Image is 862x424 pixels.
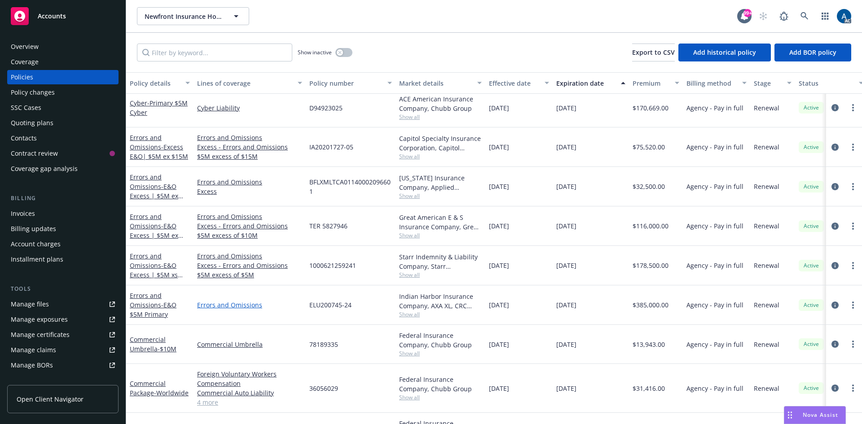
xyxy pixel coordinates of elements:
a: Excess - Errors and Omissions $5M excess of $10M [197,221,302,240]
a: Quoting plans [7,116,119,130]
a: Errors and Omissions [197,177,302,187]
a: Errors and Omissions [197,251,302,261]
a: circleInformation [830,102,840,113]
span: $385,000.00 [633,300,668,310]
span: [DATE] [489,142,509,152]
a: more [848,339,858,350]
div: Capitol Specialty Insurance Corporation, Capitol Indemnity Corporation, CRC Group [399,134,482,153]
span: [DATE] [489,261,509,270]
span: Show all [399,113,482,121]
a: Account charges [7,237,119,251]
a: Excess - Errors and Omissions $5M excess of $5M [197,261,302,280]
button: Billing method [683,72,750,94]
div: Summary of insurance [11,373,79,388]
span: Agency - Pay in full [686,142,743,152]
button: Nova Assist [784,406,846,424]
span: $170,669.00 [633,103,668,113]
a: Errors and Omissions [197,300,302,310]
a: Coverage [7,55,119,69]
span: $178,500.00 [633,261,668,270]
span: $13,943.00 [633,340,665,349]
span: [DATE] [489,103,509,113]
span: Renewal [754,103,779,113]
span: Renewal [754,300,779,310]
a: 4 more [197,398,302,407]
button: Stage [750,72,795,94]
div: Policy number [309,79,382,88]
a: Contract review [7,146,119,161]
span: [DATE] [556,300,576,310]
a: Manage certificates [7,328,119,342]
span: - $10M [158,345,176,353]
span: [DATE] [489,300,509,310]
a: Errors and Omissions [130,212,178,249]
span: Show all [399,153,482,160]
span: [DATE] [489,340,509,349]
div: Great American E & S Insurance Company, Great American Insurance Group, CRC Group [399,213,482,232]
a: Errors and Omissions [130,252,178,288]
div: Manage files [11,297,49,311]
span: Renewal [754,182,779,191]
a: Manage claims [7,343,119,357]
a: Report a Bug [775,7,793,25]
div: Market details [399,79,472,88]
span: - Primary $5M Cyber [130,99,188,117]
div: Invoices [11,206,35,221]
div: Premium [633,79,669,88]
a: Manage BORs [7,358,119,372]
span: [DATE] [556,182,576,191]
span: Active [802,143,820,151]
span: $75,520.00 [633,142,665,152]
a: circleInformation [830,260,840,271]
span: Accounts [38,13,66,20]
div: Tools [7,284,119,293]
span: [DATE] [489,221,509,231]
button: Add historical policy [678,44,771,61]
a: Billing updates [7,222,119,236]
span: Active [802,183,820,191]
button: Add BOR policy [774,44,851,61]
div: Policy details [130,79,180,88]
span: ELU200745-24 [309,300,352,310]
button: Policy details [126,72,194,94]
input: Filter by keyword... [137,44,292,61]
span: D94923025 [309,103,343,113]
a: Coverage gap analysis [7,162,119,176]
button: Lines of coverage [194,72,306,94]
span: - E&O Excess | $5M ex $25M [130,182,183,210]
span: IA20201727-05 [309,142,353,152]
span: Renewal [754,340,779,349]
a: circleInformation [830,181,840,192]
a: Summary of insurance [7,373,119,388]
div: Status [799,79,853,88]
span: Add BOR policy [789,48,836,57]
span: Renewal [754,142,779,152]
button: Effective date [485,72,553,94]
a: Errors and Omissions [197,212,302,221]
span: Renewal [754,221,779,231]
a: Search [796,7,814,25]
span: [DATE] [556,261,576,270]
div: Account charges [11,237,61,251]
div: [US_STATE] Insurance Company, Applied Underwriters, CRC Group [399,173,482,192]
div: Contacts [11,131,37,145]
span: Add historical policy [693,48,756,57]
div: Stage [754,79,782,88]
a: circleInformation [830,339,840,350]
button: Expiration date [553,72,629,94]
span: Open Client Navigator [17,394,84,404]
div: Federal Insurance Company, Chubb Group [399,331,482,350]
a: more [848,102,858,113]
div: SSC Cases [11,101,41,115]
span: Show inactive [298,48,332,56]
button: Market details [396,72,485,94]
span: [DATE] [556,221,576,231]
a: more [848,300,858,310]
div: Lines of coverage [197,79,292,88]
span: Show all [399,192,482,200]
div: Indian Harbor Insurance Company, AXA XL, CRC Group [399,292,482,310]
span: Active [802,262,820,270]
div: Billing method [686,79,737,88]
div: Overview [11,39,39,54]
span: Show all [399,350,482,357]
